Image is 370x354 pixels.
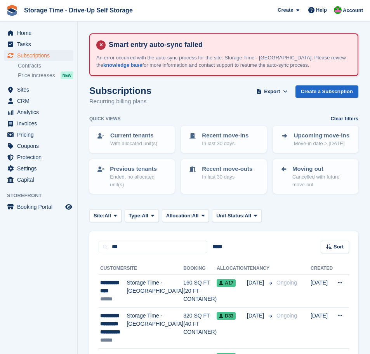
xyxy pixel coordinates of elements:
[295,85,358,98] a: Create a Subscription
[294,140,349,147] p: Move-in date > [DATE]
[17,141,64,151] span: Coupons
[129,212,142,220] span: Type:
[17,129,64,140] span: Pricing
[17,95,64,106] span: CRM
[104,212,111,220] span: All
[217,312,236,320] span: D33
[96,54,351,69] p: An error occurred with the auto-sync process for the site: Storage Time - [GEOGRAPHIC_DATA]. Plea...
[17,152,64,163] span: Protection
[89,85,151,96] h1: Subscriptions
[110,173,168,188] p: Ended, no allocated unit(s)
[276,312,297,319] span: Ongoing
[212,209,261,222] button: Unit Status: All
[90,160,174,193] a: Previous tenants Ended, no allocated unit(s)
[182,160,266,186] a: Recent move-outs In last 30 days
[17,39,64,50] span: Tasks
[183,307,217,349] td: 320 SQ FT (40 FT CONTAINER)
[127,262,183,275] th: Site
[274,160,358,193] a: Moving out Cancelled with future move-out
[64,202,73,212] a: Preview store
[106,40,351,49] h4: Smart entry auto-sync failed
[217,279,236,287] span: A17
[264,88,280,95] span: Export
[17,50,64,61] span: Subscriptions
[90,127,174,152] a: Current tenants With allocated unit(s)
[4,118,73,129] a: menu
[278,6,293,14] span: Create
[18,72,55,79] span: Price increases
[166,212,192,220] span: Allocation:
[4,28,73,38] a: menu
[182,127,266,152] a: Recent move-ins In last 30 days
[247,279,266,287] span: [DATE]
[6,5,18,16] img: stora-icon-8386f47178a22dfd0bd8f6a31ec36ba5ce8667c1dd55bd0f319d3a0aa187defe.svg
[334,6,342,14] img: Saeed
[99,262,127,275] th: Customer
[103,62,142,68] a: knowledge base
[110,165,168,174] p: Previous tenants
[89,209,122,222] button: Site: All
[292,165,351,174] p: Moving out
[183,262,217,275] th: Booking
[127,307,183,349] td: Storage Time - [GEOGRAPHIC_DATA]
[21,4,136,17] a: Storage Time - Drive-Up Self Storage
[125,209,159,222] button: Type: All
[17,84,64,95] span: Sites
[247,312,266,320] span: [DATE]
[17,174,64,185] span: Capital
[192,212,199,220] span: All
[17,201,64,212] span: Booking Portal
[311,307,333,349] td: [DATE]
[202,140,248,147] p: In last 30 days
[4,201,73,212] a: menu
[4,152,73,163] a: menu
[61,71,73,79] div: NEW
[217,262,247,275] th: Allocation
[255,85,289,98] button: Export
[4,163,73,174] a: menu
[334,243,344,251] span: Sort
[18,62,73,69] a: Contracts
[330,115,358,123] a: Clear filters
[276,279,297,286] span: Ongoing
[343,7,363,14] span: Account
[202,165,252,174] p: Recent move-outs
[202,173,252,181] p: In last 30 days
[292,173,351,188] p: Cancelled with future move-out
[7,192,77,200] span: Storefront
[17,118,64,129] span: Invoices
[274,127,358,152] a: Upcoming move-ins Move-in date > [DATE]
[4,84,73,95] a: menu
[311,275,333,308] td: [DATE]
[294,131,349,140] p: Upcoming move-ins
[4,129,73,140] a: menu
[110,131,157,140] p: Current tenants
[162,209,209,222] button: Allocation: All
[216,212,245,220] span: Unit Status:
[4,174,73,185] a: menu
[17,107,64,118] span: Analytics
[202,131,248,140] p: Recent move-ins
[4,107,73,118] a: menu
[247,262,273,275] th: Tenancy
[183,275,217,308] td: 160 SQ FT (20 FT CONTAINER)
[89,97,151,106] p: Recurring billing plans
[127,275,183,308] td: Storage Time - [GEOGRAPHIC_DATA]
[4,141,73,151] a: menu
[4,95,73,106] a: menu
[89,115,121,122] h6: Quick views
[18,71,73,80] a: Price increases NEW
[316,6,327,14] span: Help
[142,212,148,220] span: All
[94,212,104,220] span: Site:
[110,140,157,147] p: With allocated unit(s)
[17,163,64,174] span: Settings
[311,262,333,275] th: Created
[245,212,251,220] span: All
[4,50,73,61] a: menu
[4,39,73,50] a: menu
[17,28,64,38] span: Home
